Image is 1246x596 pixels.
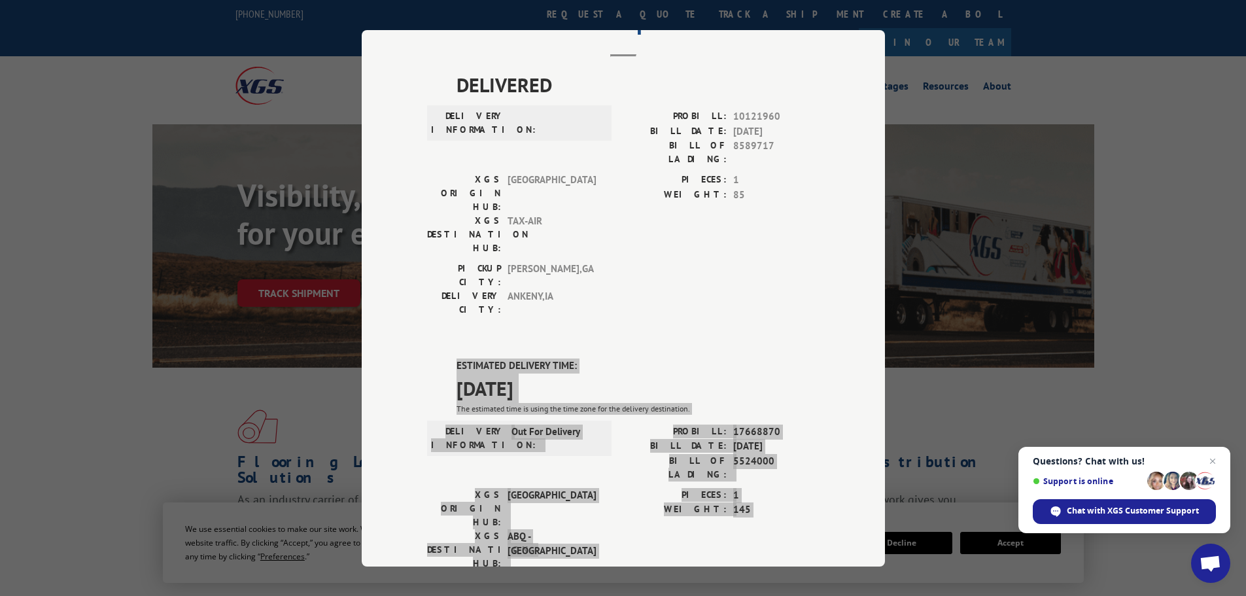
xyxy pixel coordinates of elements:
[623,124,727,139] label: BILL DATE:
[733,439,820,454] span: [DATE]
[733,487,820,502] span: 1
[427,529,501,570] label: XGS DESTINATION HUB:
[1033,476,1143,486] span: Support is online
[508,214,596,255] span: TAX-AIR
[733,453,820,481] span: 5524000
[733,109,820,124] span: 10121960
[623,173,727,188] label: PIECES:
[427,289,501,317] label: DELIVERY CITY:
[623,424,727,439] label: PROBILL:
[427,487,501,529] label: XGS ORIGIN HUB:
[508,487,596,529] span: [GEOGRAPHIC_DATA]
[733,139,820,166] span: 8589717
[733,502,820,517] span: 145
[508,529,596,570] span: ABQ - [GEOGRAPHIC_DATA]
[733,187,820,202] span: 85
[733,173,820,188] span: 1
[623,439,727,454] label: BILL DATE:
[733,124,820,139] span: [DATE]
[457,373,820,402] span: [DATE]
[427,173,501,214] label: XGS ORIGIN HUB:
[623,487,727,502] label: PIECES:
[623,502,727,517] label: WEIGHT:
[623,453,727,481] label: BILL OF LADING:
[427,214,501,255] label: XGS DESTINATION HUB:
[431,424,505,451] label: DELIVERY INFORMATION:
[457,359,820,374] label: ESTIMATED DELIVERY TIME:
[1067,505,1199,517] span: Chat with XGS Customer Support
[457,402,820,414] div: The estimated time is using the time zone for the delivery destination.
[508,262,596,289] span: [PERSON_NAME] , GA
[508,173,596,214] span: [GEOGRAPHIC_DATA]
[427,12,820,37] h2: Track Shipment
[431,109,505,137] label: DELIVERY INFORMATION:
[427,262,501,289] label: PICKUP CITY:
[623,187,727,202] label: WEIGHT:
[511,424,600,451] span: Out For Delivery
[1191,544,1230,583] div: Open chat
[508,289,596,317] span: ANKENY , IA
[733,424,820,439] span: 17668870
[1033,456,1216,466] span: Questions? Chat with us!
[1033,499,1216,524] div: Chat with XGS Customer Support
[1205,453,1220,469] span: Close chat
[457,70,820,99] span: DELIVERED
[623,109,727,124] label: PROBILL:
[623,139,727,166] label: BILL OF LADING:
